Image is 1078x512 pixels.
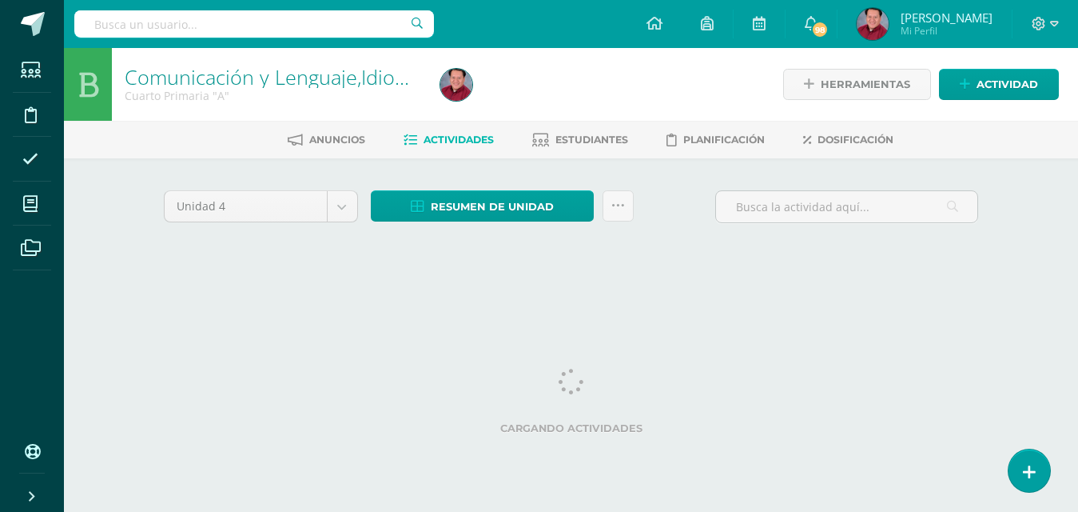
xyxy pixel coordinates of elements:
[440,69,472,101] img: be6168dbd5518140132f262bc2fada9c.png
[288,127,365,153] a: Anuncios
[857,8,889,40] img: be6168dbd5518140132f262bc2fada9c.png
[431,192,554,222] span: Resumen de unidad
[977,70,1038,99] span: Actividad
[532,127,628,153] a: Estudiantes
[165,191,357,222] a: Unidad 4
[901,24,992,38] span: Mi Perfil
[901,10,992,26] span: [PERSON_NAME]
[125,88,421,103] div: Cuarto Primaria 'A'
[817,134,893,146] span: Dosificación
[424,134,494,146] span: Actividades
[125,66,421,88] h1: Comunicación y Lenguaje,Idioma Español
[125,63,500,90] a: Comunicación y Lenguaje,Idioma Español
[666,127,765,153] a: Planificación
[404,127,494,153] a: Actividades
[371,190,594,222] a: Resumen de unidad
[164,422,979,434] label: Cargando actividades
[939,69,1059,100] a: Actividad
[803,127,893,153] a: Dosificación
[555,134,628,146] span: Estudiantes
[821,70,910,99] span: Herramientas
[716,191,977,222] input: Busca la actividad aquí...
[811,21,829,38] span: 98
[783,69,931,100] a: Herramientas
[177,191,315,222] span: Unidad 4
[309,134,365,146] span: Anuncios
[683,134,765,146] span: Planificación
[74,10,434,38] input: Busca un usuario...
